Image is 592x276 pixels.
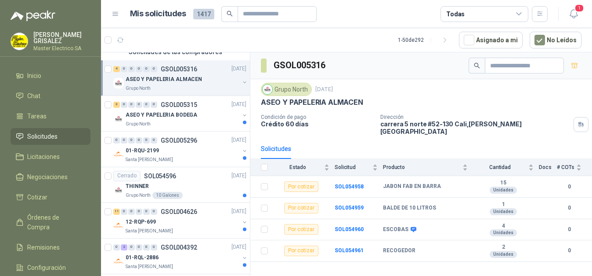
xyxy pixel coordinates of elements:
[126,147,159,155] p: 01-RQU-2199
[143,209,150,215] div: 0
[335,247,364,254] a: SOL054961
[27,111,47,121] span: Tareas
[121,209,127,215] div: 0
[113,78,124,88] img: Company Logo
[231,136,246,144] p: [DATE]
[473,201,534,208] b: 1
[383,183,441,190] b: JABON FAB EN BARRA
[27,91,40,101] span: Chat
[11,148,90,165] a: Licitaciones
[121,102,127,108] div: 0
[11,259,90,276] a: Configuración
[151,137,157,144] div: 0
[11,11,55,21] img: Logo peakr
[490,251,517,258] div: Unidades
[128,209,135,215] div: 0
[126,182,149,191] p: THINNER
[143,137,150,144] div: 0
[557,164,574,170] span: # COTs
[126,228,173,235] p: Santa [PERSON_NAME]
[446,9,465,19] div: Todas
[128,66,135,72] div: 0
[27,263,66,272] span: Configuración
[490,208,517,215] div: Unidades
[27,71,41,81] span: Inicio
[113,244,120,250] div: 0
[143,66,150,72] div: 0
[33,32,90,44] p: [PERSON_NAME] GRISALEZ
[474,63,480,69] span: search
[113,135,248,163] a: 0 0 0 0 0 0 GSOL005296[DATE] Company Logo01-RQU-2199Santa [PERSON_NAME]
[121,137,127,144] div: 0
[231,172,246,180] p: [DATE]
[473,223,534,230] b: 4
[473,244,534,251] b: 2
[27,132,58,141] span: Solicitudes
[27,172,68,182] span: Negociaciones
[231,207,246,216] p: [DATE]
[152,192,183,199] div: 10 Galones
[161,209,197,215] p: GSOL004626
[490,187,517,194] div: Unidades
[284,246,318,256] div: Por cotizar
[273,159,335,176] th: Estado
[126,254,159,262] p: 01-RQL-2886
[113,206,248,235] a: 11 0 0 0 0 0 GSOL004626[DATE] Company Logo12-RQP-699Santa [PERSON_NAME]
[11,169,90,185] a: Negociaciones
[11,33,28,50] img: Company Logo
[161,137,197,144] p: GSOL005296
[136,244,142,250] div: 0
[231,65,246,73] p: [DATE]
[335,159,383,176] th: Solicitud
[126,263,173,270] p: Santa [PERSON_NAME]
[130,7,186,20] h1: Mis solicitudes
[261,98,363,107] p: ASEO Y PAPELERIA ALMACEN
[557,225,581,234] b: 0
[261,83,312,96] div: Grupo North
[144,173,176,179] p: SOL054596
[113,242,248,270] a: 0 2 0 0 0 0 GSOL004392[DATE] Company Logo01-RQL-2886Santa [PERSON_NAME]
[126,121,151,128] p: Grupo North
[126,156,173,163] p: Santa [PERSON_NAME]
[490,229,517,236] div: Unidades
[113,256,124,267] img: Company Logo
[113,64,248,92] a: 4 0 0 0 0 0 GSOL005316[DATE] Company LogoASEO Y PAPELERIA ALMACENGrupo North
[574,4,584,12] span: 1
[151,244,157,250] div: 0
[27,243,60,252] span: Remisiones
[557,159,592,176] th: # COTs
[128,102,135,108] div: 0
[335,184,364,190] a: SOL054958
[136,209,142,215] div: 0
[566,6,581,22] button: 1
[473,159,539,176] th: Cantidad
[459,32,523,48] button: Asignado a mi
[383,159,473,176] th: Producto
[261,120,373,128] p: Crédito 60 días
[121,66,127,72] div: 0
[335,205,364,211] b: SOL054959
[261,114,373,120] p: Condición de pago
[380,114,570,120] p: Dirección
[231,100,246,109] p: [DATE]
[136,102,142,108] div: 0
[113,66,120,72] div: 4
[11,128,90,145] a: Solicitudes
[113,137,120,144] div: 0
[557,247,581,255] b: 0
[315,85,333,94] p: [DATE]
[128,137,135,144] div: 0
[231,243,246,251] p: [DATE]
[136,66,142,72] div: 0
[27,192,47,202] span: Cotizar
[383,205,436,212] b: BALDE DE 10 LITROS
[263,85,272,94] img: Company Logo
[11,189,90,206] a: Cotizar
[113,149,124,160] img: Company Logo
[398,33,452,47] div: 1 - 50 de 292
[33,46,90,51] p: Master Electrico SA
[335,226,364,232] a: SOL054960
[113,114,124,124] img: Company Logo
[151,102,157,108] div: 0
